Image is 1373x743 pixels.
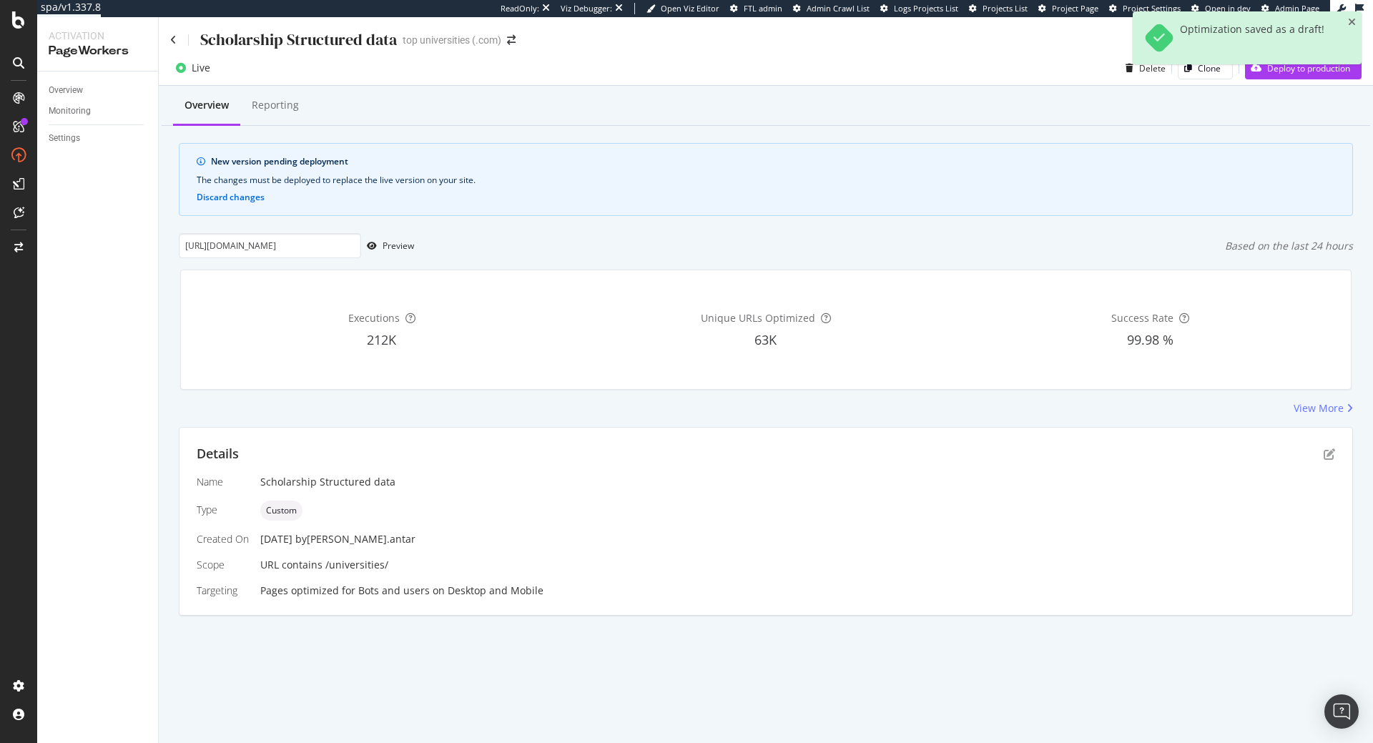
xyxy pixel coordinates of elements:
div: Created On [197,532,249,546]
div: Viz Debugger: [561,3,612,14]
div: Scholarship Structured data [200,29,397,51]
div: Preview [383,240,414,252]
a: Projects List [969,3,1028,14]
div: neutral label [260,501,302,521]
div: Based on the last 24 hours [1225,239,1353,253]
div: Targeting [197,584,249,598]
div: Monitoring [49,104,91,119]
div: Name [197,475,249,489]
button: Discard changes [197,192,265,202]
div: Scholarship Structured data [260,475,1335,489]
div: close toast [1348,17,1356,27]
span: 63K [754,331,777,348]
a: Monitoring [49,104,148,119]
a: Logs Projects List [880,3,958,14]
a: Admin Page [1261,3,1319,14]
span: Projects List [983,3,1028,14]
span: Open Viz Editor [661,3,719,14]
div: Type [197,503,249,517]
div: Overview [49,83,83,98]
div: pen-to-square [1324,448,1335,460]
div: Overview [184,98,229,112]
button: Delete [1120,56,1166,79]
span: Unique URLs Optimized [701,311,815,325]
a: Click to go back [170,35,177,45]
div: Details [197,445,239,463]
a: Open Viz Editor [646,3,719,14]
div: Desktop and Mobile [448,584,543,598]
span: Project Settings [1123,3,1181,14]
a: FTL admin [730,3,782,14]
div: Activation [49,29,147,43]
a: Project Settings [1109,3,1181,14]
span: Success Rate [1111,311,1173,325]
div: Live [192,61,210,75]
div: New version pending deployment [211,155,1335,168]
div: PageWorkers [49,43,147,59]
span: Open in dev [1205,3,1251,14]
div: The changes must be deployed to replace the live version on your site. [197,174,1335,187]
span: 99.98 % [1127,331,1173,348]
span: Admin Crawl List [807,3,870,14]
div: Pages optimized for on [260,584,1335,598]
a: Settings [49,131,148,146]
a: Overview [49,83,148,98]
div: info banner [179,143,1353,216]
span: 212K [367,331,396,348]
a: View More [1294,401,1353,415]
span: FTL admin [744,3,782,14]
div: Bots and users [358,584,430,598]
button: Preview [361,235,414,257]
a: Admin Crawl List [793,3,870,14]
div: arrow-right-arrow-left [507,35,516,45]
div: ReadOnly: [501,3,539,14]
div: Open Intercom Messenger [1324,694,1359,729]
div: Reporting [252,98,299,112]
span: Admin Page [1275,3,1319,14]
div: top universities (.com) [403,33,501,47]
span: Custom [266,506,297,515]
div: Scope [197,558,249,572]
div: [DATE] [260,532,1335,546]
div: Settings [49,131,80,146]
div: View More [1294,401,1344,415]
div: by [PERSON_NAME].antar [295,532,415,546]
input: Preview your optimization on a URL [179,233,361,258]
span: Executions [348,311,400,325]
span: Project Page [1052,3,1098,14]
div: Optimization saved as a draft! [1180,23,1324,53]
a: Open in dev [1191,3,1251,14]
span: Logs Projects List [894,3,958,14]
span: URL contains /universities/ [260,558,388,571]
a: Project Page [1038,3,1098,14]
